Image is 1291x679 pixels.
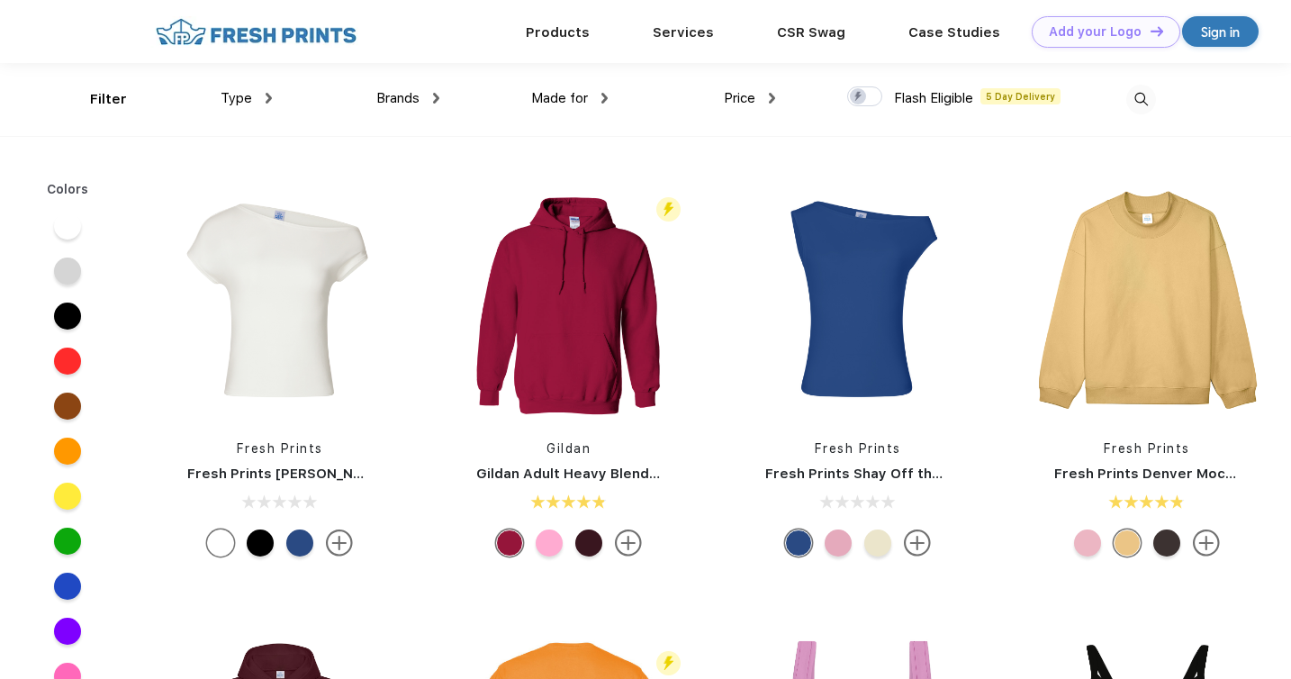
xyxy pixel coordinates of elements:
[326,530,353,557] img: more.svg
[724,90,755,106] span: Price
[1104,441,1190,456] a: Fresh Prints
[1027,182,1267,421] img: func=resize&h=266
[1182,16,1259,47] a: Sign in
[247,530,274,557] div: Black
[653,24,714,41] a: Services
[1201,22,1240,42] div: Sign in
[815,441,901,456] a: Fresh Prints
[738,182,978,421] img: func=resize&h=266
[207,530,234,557] div: White
[90,89,127,110] div: Filter
[496,530,523,557] div: Antiq Cherry Red
[546,441,591,456] a: Gildan
[785,530,812,557] div: True Blue
[980,88,1061,104] span: 5 Day Delivery
[575,530,602,557] div: Maroon
[769,93,775,104] img: dropdown.png
[526,24,590,41] a: Products
[1151,26,1163,36] img: DT
[777,24,845,41] a: CSR Swag
[1114,530,1141,557] div: Bahama Yellow
[601,93,608,104] img: dropdown.png
[1153,530,1180,557] div: Dark Chocolate
[656,651,681,675] img: flash_active_toggle.svg
[150,16,362,48] img: fo%20logo%202.webp
[160,182,400,421] img: func=resize&h=266
[286,530,313,557] div: True Blue
[904,530,931,557] img: more.svg
[765,466,1043,482] a: Fresh Prints Shay Off the Shoulder Tank
[615,530,642,557] img: more.svg
[376,90,420,106] span: Brands
[656,197,681,222] img: flash_active_toggle.svg
[894,90,973,106] span: Flash Eligible
[531,90,588,106] span: Made for
[1049,24,1142,40] div: Add your Logo
[536,530,563,557] div: Safety Pink
[1193,530,1220,557] img: more.svg
[33,180,103,199] div: Colors
[1074,530,1101,557] div: Pink
[221,90,252,106] span: Type
[476,466,870,482] a: Gildan Adult Heavy Blend 8 Oz. 50/50 Hooded Sweatshirt
[433,93,439,104] img: dropdown.png
[1126,85,1156,114] img: desktop_search.svg
[237,441,323,456] a: Fresh Prints
[449,182,689,421] img: func=resize&h=266
[187,466,537,482] a: Fresh Prints [PERSON_NAME] Off the Shoulder Top
[825,530,852,557] div: Light Pink
[266,93,272,104] img: dropdown.png
[864,530,891,557] div: Yellow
